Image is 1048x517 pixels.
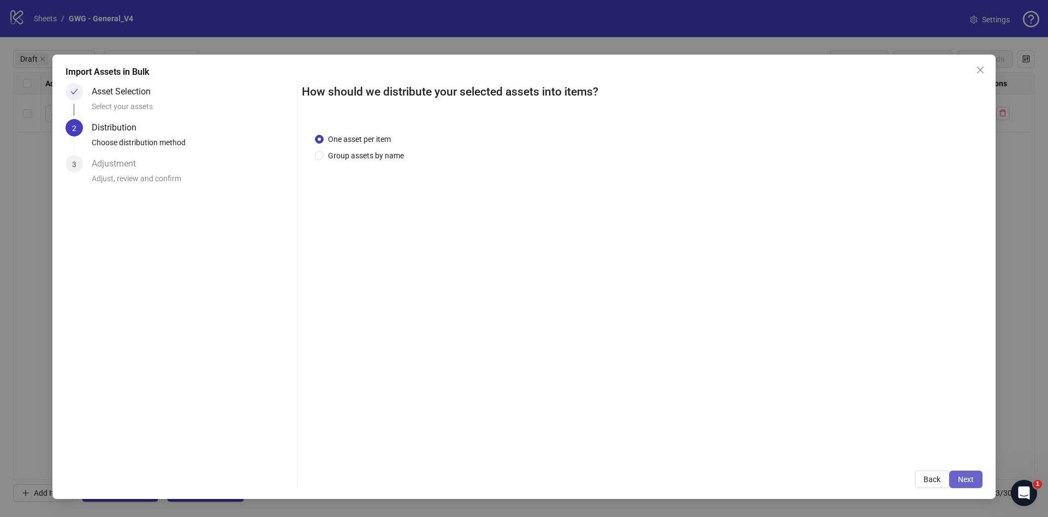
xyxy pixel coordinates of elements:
[1011,480,1037,506] iframe: Intercom live chat
[949,471,982,488] button: Next
[915,471,949,488] button: Back
[72,160,76,169] span: 3
[92,83,159,100] div: Asset Selection
[976,66,985,74] span: close
[92,119,145,136] div: Distribution
[65,66,982,79] div: Import Assets in Bulk
[92,100,293,119] div: Select your assets
[70,88,78,96] span: check
[72,124,76,133] span: 2
[302,83,982,101] h2: How should we distribute your selected assets into items?
[92,173,293,191] div: Adjust, review and confirm
[958,475,974,484] span: Next
[92,155,145,173] div: Adjustment
[1033,480,1042,489] span: 1
[92,136,293,155] div: Choose distribution method
[924,475,940,484] span: Back
[972,61,989,79] button: Close
[324,150,408,162] span: Group assets by name
[324,133,395,145] span: One asset per item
